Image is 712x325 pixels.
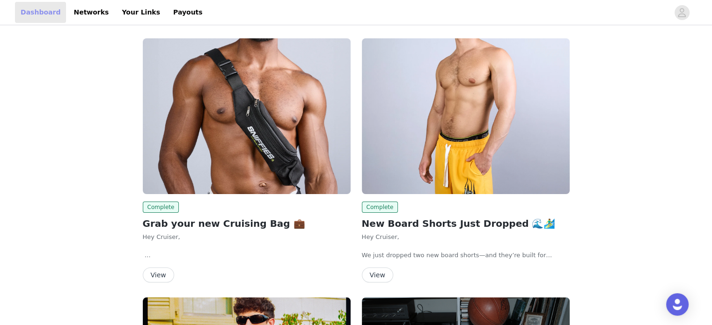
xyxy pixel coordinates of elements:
[362,251,570,260] p: We just dropped two new board shorts—and they’re built for poolside thirst, beach hookups, and ev...
[666,293,689,316] div: Open Intercom Messenger
[143,232,351,242] p: Hey Cruiser,
[362,217,570,231] h2: New Board Shorts Just Dropped 🌊🏄‍♂️
[362,272,393,279] a: View
[677,5,686,20] div: avatar
[168,2,208,23] a: Payouts
[68,2,114,23] a: Networks
[362,267,393,282] button: View
[362,232,570,242] p: Hey Cruiser,
[362,38,570,194] img: Sniffies
[362,202,398,213] span: Complete
[143,38,351,194] img: Sniffies
[143,272,174,279] a: View
[143,267,174,282] button: View
[143,217,351,231] h2: Grab your new Cruising Bag 💼
[15,2,66,23] a: Dashboard
[116,2,166,23] a: Your Links
[143,202,179,213] span: Complete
